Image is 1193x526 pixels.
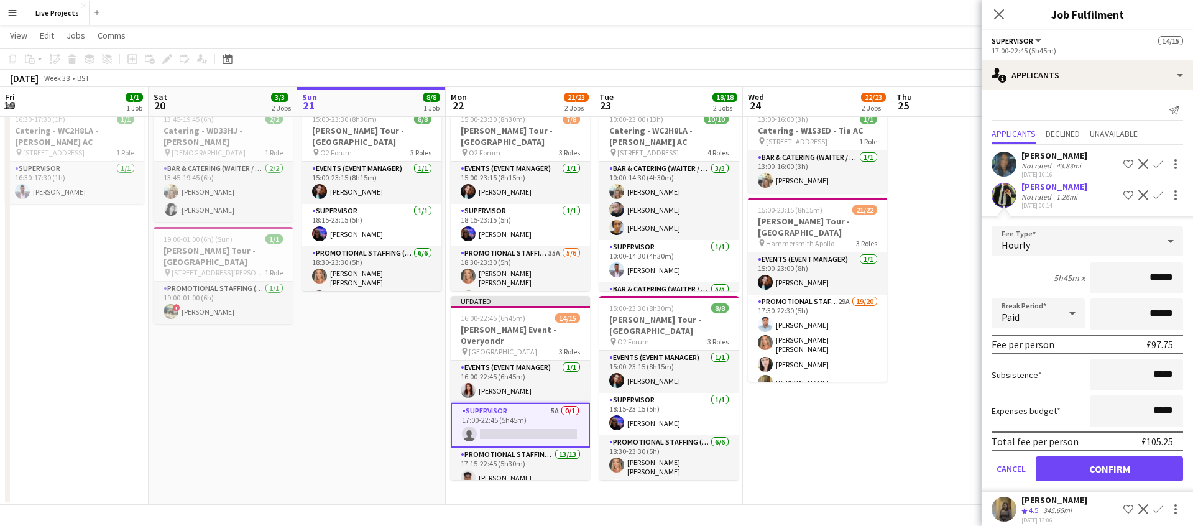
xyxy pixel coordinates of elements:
[5,107,144,204] app-job-card: 16:30-17:30 (1h)1/1Catering - WC2H8LA - [PERSON_NAME] AC [STREET_ADDRESS]1 RoleSupervisor1/116:30...
[599,107,739,291] app-job-card: 10:00-23:00 (13h)10/10Catering - WC2H8LA - [PERSON_NAME] AC [STREET_ADDRESS]4 RolesBar & Catering...
[461,114,525,124] span: 15:00-23:30 (8h30m)
[1158,36,1183,45] span: 14/15
[599,393,739,435] app-card-role: Supervisor1/118:15-23:15 (5h)[PERSON_NAME]
[5,91,15,103] span: Fri
[423,103,440,113] div: 1 Job
[154,282,293,324] app-card-role: Promotional Staffing (Exhibition Host)1/119:00-01:00 (6h)![PERSON_NAME]
[35,27,59,44] a: Edit
[1021,192,1054,201] div: Not rated
[451,125,590,147] h3: [PERSON_NAME] Tour - [GEOGRAPHIC_DATA]
[1021,170,1087,178] div: [DATE] 10:16
[599,296,739,480] app-job-card: 15:00-23:30 (8h30m)8/8[PERSON_NAME] Tour - [GEOGRAPHIC_DATA] O2 Forum3 RolesEvents (Event Manager...
[1041,505,1074,516] div: 345.65mi
[154,107,293,222] app-job-card: 13:45-19:45 (6h)2/2Catering - WD33HJ - [PERSON_NAME] [DEMOGRAPHIC_DATA]1 RoleBar & Catering (Wait...
[617,337,649,346] span: O2 Forum
[451,324,590,346] h3: [PERSON_NAME] Event - Overyondr
[599,314,739,336] h3: [PERSON_NAME] Tour - [GEOGRAPHIC_DATA]
[451,162,590,204] app-card-role: Events (Event Manager)1/115:00-23:15 (8h15m)[PERSON_NAME]
[423,93,440,102] span: 8/8
[302,162,441,204] app-card-role: Events (Event Manager)1/115:00-23:15 (8h15m)[PERSON_NAME]
[67,30,85,41] span: Jobs
[711,303,729,313] span: 8/8
[449,98,467,113] span: 22
[300,98,317,113] span: 21
[599,351,739,393] app-card-role: Events (Event Manager)1/115:00-23:15 (8h15m)[PERSON_NAME]
[1054,192,1080,201] div: 1.26mi
[1146,338,1173,351] div: £97.75
[564,103,588,113] div: 2 Jobs
[992,46,1183,55] div: 17:00-22:45 (5h45m)
[748,216,887,238] h3: [PERSON_NAME] Tour - [GEOGRAPHIC_DATA]
[1002,311,1020,323] span: Paid
[748,91,764,103] span: Wed
[746,98,764,113] span: 24
[451,296,590,306] div: Updated
[62,27,90,44] a: Jobs
[563,114,580,124] span: 7/8
[748,107,887,193] div: 13:00-16:00 (3h)1/1Catering - W1S3ED - Tia AC [STREET_ADDRESS]1 RoleBar & Catering (Waiter / wait...
[469,148,500,157] span: O2 Forum
[164,114,214,124] span: 13:45-19:45 (6h)
[172,268,265,277] span: [STREET_ADDRESS][PERSON_NAME]
[93,27,131,44] a: Comms
[704,114,729,124] span: 10/10
[451,204,590,246] app-card-role: Supervisor1/118:15-23:15 (5h)[PERSON_NAME]
[707,148,729,157] span: 4 Roles
[599,91,614,103] span: Tue
[40,30,54,41] span: Edit
[265,114,283,124] span: 2/2
[1036,456,1183,481] button: Confirm
[713,103,737,113] div: 2 Jobs
[982,60,1193,90] div: Applicants
[15,114,65,124] span: 16:30-17:30 (1h)
[1021,181,1087,192] div: [PERSON_NAME]
[41,73,72,83] span: Week 38
[748,252,887,295] app-card-role: Events (Event Manager)1/115:00-23:00 (8h)[PERSON_NAME]
[1054,161,1084,170] div: 43.83mi
[859,137,877,146] span: 1 Role
[1141,435,1173,448] div: £105.25
[992,36,1033,45] span: Supervisor
[758,114,808,124] span: 13:00-16:00 (3h)
[265,234,283,244] span: 1/1
[559,347,580,356] span: 3 Roles
[302,204,441,246] app-card-role: Supervisor1/118:15-23:15 (5h)[PERSON_NAME]
[707,337,729,346] span: 3 Roles
[302,125,441,147] h3: [PERSON_NAME] Tour - [GEOGRAPHIC_DATA]
[126,103,142,113] div: 1 Job
[451,361,590,403] app-card-role: Events (Event Manager)1/116:00-22:45 (6h45m)[PERSON_NAME]
[1054,272,1085,284] div: 5h45m x
[992,129,1036,138] span: Applicants
[451,296,590,480] div: Updated16:00-22:45 (6h45m)14/15[PERSON_NAME] Event - Overyondr [GEOGRAPHIC_DATA]3 RolesEvents (Ev...
[599,282,739,397] app-card-role: Bar & Catering (Waiter / waitress)5/5
[451,246,590,382] app-card-role: Promotional Staffing (Exhibition Host)35A5/618:30-23:30 (5h)[PERSON_NAME] [PERSON_NAME]
[748,198,887,382] app-job-card: 15:00-23:15 (8h15m)21/22[PERSON_NAME] Tour - [GEOGRAPHIC_DATA] Hammersmith Apollo3 RolesEvents (E...
[712,93,737,102] span: 18/18
[856,239,877,248] span: 3 Roles
[154,91,167,103] span: Sat
[992,435,1079,448] div: Total fee per person
[414,114,431,124] span: 8/8
[25,1,90,25] button: Live Projects
[451,107,590,291] app-job-card: 15:00-23:30 (8h30m)7/8[PERSON_NAME] Tour - [GEOGRAPHIC_DATA] O2 Forum3 RolesEvents (Event Manager...
[559,148,580,157] span: 3 Roles
[154,227,293,324] app-job-card: 19:00-01:00 (6h) (Sun)1/1[PERSON_NAME] Tour - [GEOGRAPHIC_DATA] [STREET_ADDRESS][PERSON_NAME]1 Ro...
[609,303,674,313] span: 15:00-23:30 (8h30m)
[1090,129,1138,138] span: Unavailable
[5,162,144,204] app-card-role: Supervisor1/116:30-17:30 (1h)[PERSON_NAME]
[116,148,134,157] span: 1 Role
[154,125,293,147] h3: Catering - WD33HJ - [PERSON_NAME]
[320,148,352,157] span: O2 Forum
[599,162,739,240] app-card-role: Bar & Catering (Waiter / waitress)3/310:00-14:30 (4h30m)[PERSON_NAME][PERSON_NAME][PERSON_NAME]
[1029,505,1038,515] span: 4.5
[555,313,580,323] span: 14/15
[1021,201,1087,210] div: [DATE] 00:14
[992,338,1054,351] div: Fee per person
[599,240,739,282] app-card-role: Supervisor1/110:00-14:30 (4h30m)[PERSON_NAME]
[766,137,827,146] span: [STREET_ADDRESS]
[117,114,134,124] span: 1/1
[895,98,912,113] span: 25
